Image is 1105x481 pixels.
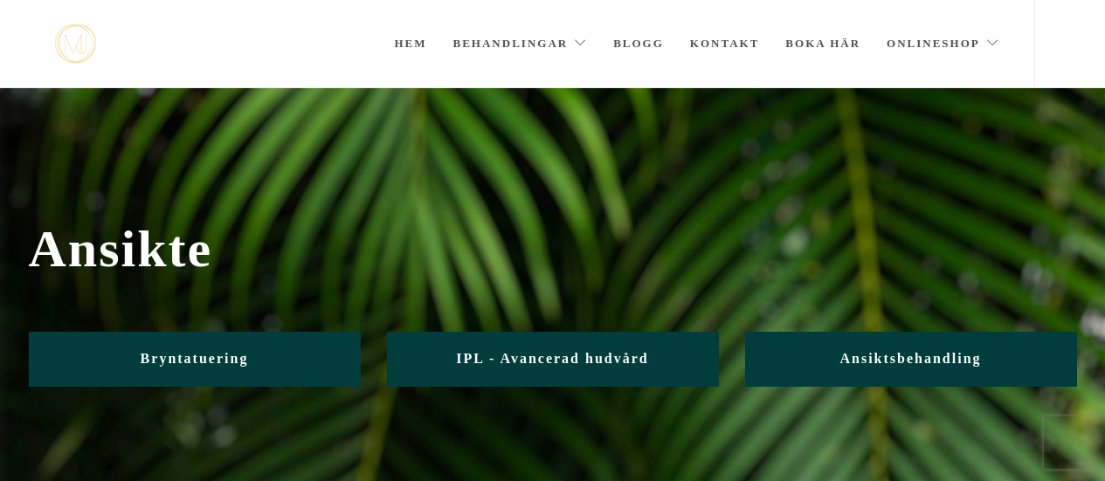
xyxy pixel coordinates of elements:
[141,351,249,366] span: Bryntatuering
[29,219,1077,279] span: Ansikte
[839,351,981,366] span: Ansiktsbehandling
[29,332,361,387] a: Bryntatuering
[456,351,648,366] span: IPL - Avancerad hudvård
[387,332,719,387] a: IPL - Avancerad hudvård
[55,24,96,64] img: mjstudio
[745,332,1077,387] a: Ansiktsbehandling
[55,24,96,64] a: mjstudio mjstudio mjstudio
